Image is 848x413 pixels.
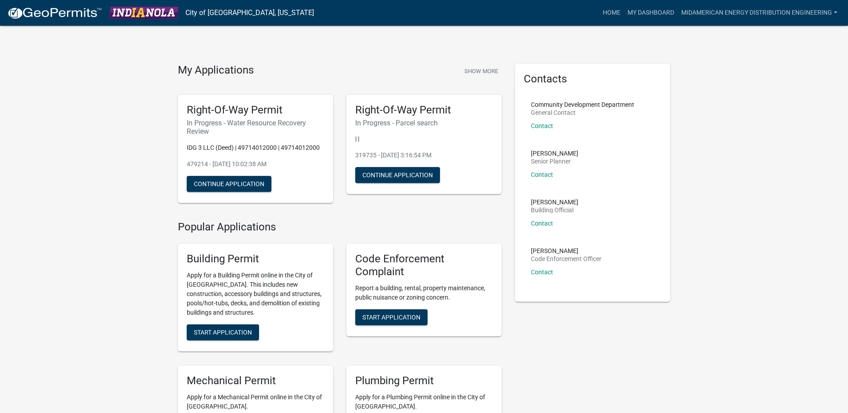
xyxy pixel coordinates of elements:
[187,324,259,340] button: Start Application
[187,271,324,317] p: Apply for a Building Permit online in the City of [GEOGRAPHIC_DATA]. This includes new constructi...
[531,101,634,108] p: Community Development Department
[362,314,420,321] span: Start Application
[178,221,502,234] h4: Popular Applications
[355,253,493,278] h5: Code Enforcement Complaint
[109,7,178,19] img: City of Indianola, Iowa
[531,248,601,254] p: [PERSON_NAME]
[531,171,553,178] a: Contact
[531,207,578,213] p: Building Official
[461,64,502,78] button: Show More
[178,64,254,77] h4: My Applications
[531,109,634,116] p: General Contact
[531,150,578,156] p: [PERSON_NAME]
[187,176,271,192] button: Continue Application
[187,160,324,169] p: 479214 - [DATE] 10:02:38 AM
[355,119,493,127] h6: In Progress - Parcel search
[531,256,601,262] p: Code Enforcement Officer
[678,4,841,21] a: MidAmerican Energy Distribution Engineering
[185,5,314,20] a: City of [GEOGRAPHIC_DATA], [US_STATE]
[355,393,493,411] p: Apply for a Plumbing Permit online in the City of [GEOGRAPHIC_DATA].
[599,4,624,21] a: Home
[531,269,553,276] a: Contact
[187,119,324,136] h6: In Progress - Water Resource Recovery Review
[355,374,493,387] h5: Plumbing Permit
[355,151,493,160] p: 319735 - [DATE] 3:16:54 PM
[355,167,440,183] button: Continue Application
[187,374,324,387] h5: Mechanical Permit
[187,393,324,411] p: Apply for a Mechanical Permit online in the City of [GEOGRAPHIC_DATA].
[187,253,324,265] h5: Building Permit
[531,220,553,227] a: Contact
[355,104,493,117] h5: Right-Of-Way Permit
[355,284,493,302] p: Report a building, rental, property maintenance, public nuisance or zoning concern.
[194,329,252,336] span: Start Application
[524,73,661,86] h5: Contacts
[187,143,324,152] p: IDG 3 LLC (Deed) | 49714012000 | 49714012000
[187,104,324,117] h5: Right-Of-Way Permit
[531,158,578,164] p: Senior Planner
[531,199,578,205] p: [PERSON_NAME]
[355,134,493,144] p: | |
[355,309,428,325] button: Start Application
[531,122,553,129] a: Contact
[624,4,678,21] a: My Dashboard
